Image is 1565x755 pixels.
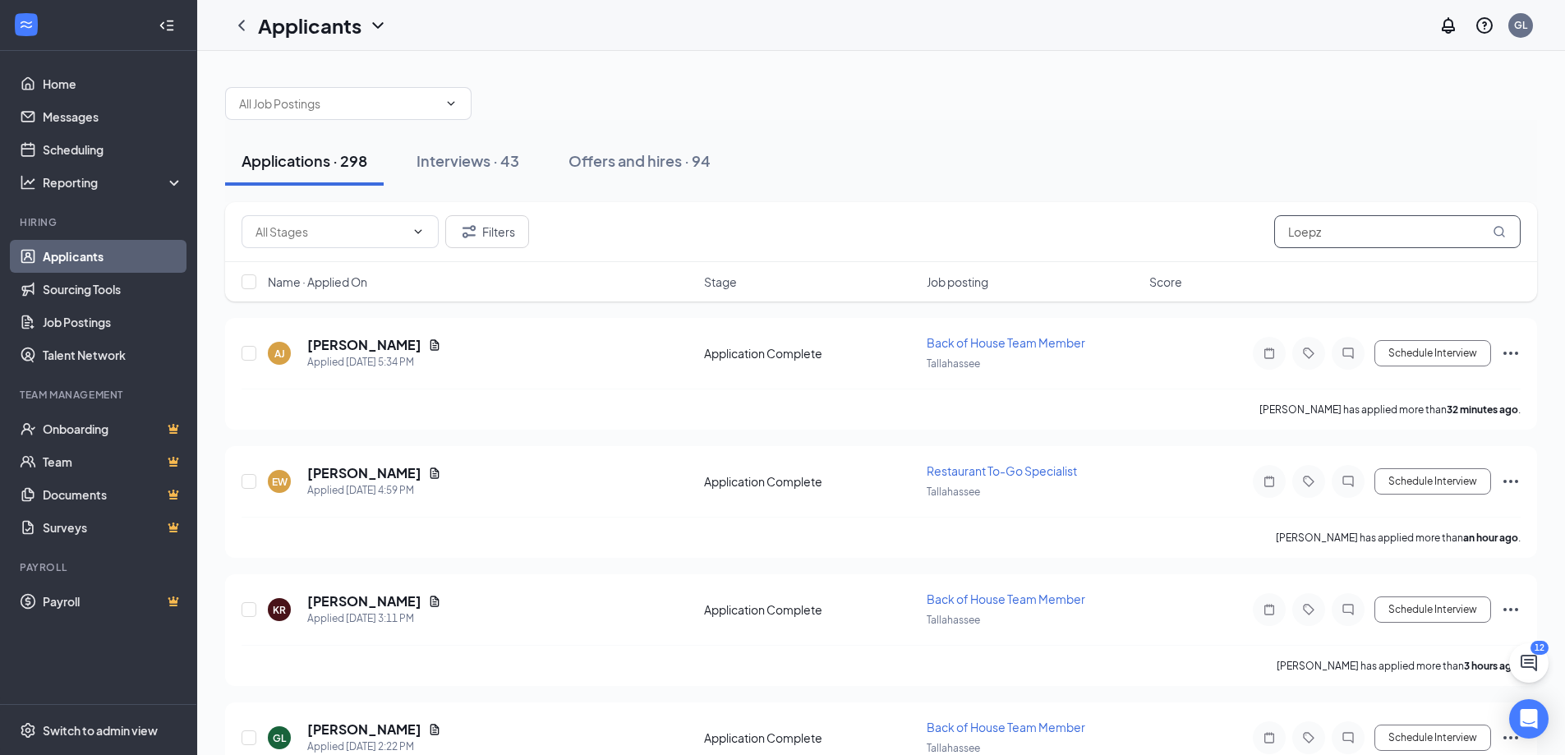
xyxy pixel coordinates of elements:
svg: ChevronDown [412,225,425,238]
div: Reporting [43,174,184,191]
svg: ChatActive [1519,653,1539,673]
div: Switch to admin view [43,722,158,739]
span: Score [1149,274,1182,290]
input: Search in applications [1274,215,1521,248]
h5: [PERSON_NAME] [307,720,421,739]
svg: Analysis [20,174,36,191]
span: Back of House Team Member [927,335,1085,350]
button: Filter Filters [445,215,529,248]
h5: [PERSON_NAME] [307,592,421,610]
span: Job posting [927,274,988,290]
a: SurveysCrown [43,511,183,544]
p: [PERSON_NAME] has applied more than . [1276,531,1521,545]
span: Back of House Team Member [927,720,1085,734]
div: AJ [274,347,285,361]
div: Application Complete [704,601,917,618]
svg: Settings [20,722,36,739]
svg: Tag [1299,603,1319,616]
svg: ChevronDown [444,97,458,110]
span: Tallahassee [927,357,980,370]
div: Team Management [20,388,180,402]
div: Application Complete [704,730,917,746]
div: KR [273,603,286,617]
button: Schedule Interview [1374,596,1491,623]
span: Tallahassee [927,742,980,754]
a: TeamCrown [43,445,183,478]
a: Applicants [43,240,183,273]
svg: ChatInactive [1338,603,1358,616]
svg: Notifications [1438,16,1458,35]
div: Hiring [20,215,180,229]
h1: Applicants [258,12,361,39]
div: Interviews · 43 [417,150,519,171]
svg: ChatInactive [1338,347,1358,360]
a: PayrollCrown [43,585,183,618]
div: Applied [DATE] 3:11 PM [307,610,441,627]
div: GL [273,731,286,745]
svg: Document [428,595,441,608]
svg: Note [1259,475,1279,488]
svg: Tag [1299,347,1319,360]
button: Schedule Interview [1374,468,1491,495]
b: an hour ago [1463,532,1518,544]
svg: Note [1259,347,1279,360]
p: [PERSON_NAME] has applied more than . [1259,403,1521,417]
div: Applications · 298 [242,150,367,171]
div: Open Intercom Messenger [1509,699,1549,739]
span: Tallahassee [927,486,980,498]
button: ChatActive [1509,643,1549,683]
a: Home [43,67,183,100]
input: All Stages [255,223,405,241]
svg: Note [1259,603,1279,616]
svg: Tag [1299,475,1319,488]
a: DocumentsCrown [43,478,183,511]
div: Applied [DATE] 2:22 PM [307,739,441,755]
svg: Ellipses [1501,472,1521,491]
svg: ChatInactive [1338,475,1358,488]
b: 3 hours ago [1464,660,1518,672]
svg: ChevronLeft [232,16,251,35]
div: Application Complete [704,345,917,361]
button: Schedule Interview [1374,340,1491,366]
span: Name · Applied On [268,274,367,290]
span: Stage [704,274,737,290]
button: Schedule Interview [1374,725,1491,751]
svg: Ellipses [1501,728,1521,748]
a: Talent Network [43,338,183,371]
div: 12 [1530,641,1549,655]
svg: ChevronDown [368,16,388,35]
div: GL [1514,18,1527,32]
a: OnboardingCrown [43,412,183,445]
div: Application Complete [704,473,917,490]
a: Job Postings [43,306,183,338]
div: Applied [DATE] 5:34 PM [307,354,441,371]
span: Restaurant To-Go Specialist [927,463,1077,478]
b: 32 minutes ago [1447,403,1518,416]
svg: Tag [1299,731,1319,744]
svg: Collapse [159,17,175,34]
a: Scheduling [43,133,183,166]
div: Payroll [20,560,180,574]
a: Sourcing Tools [43,273,183,306]
span: Back of House Team Member [927,592,1085,606]
h5: [PERSON_NAME] [307,336,421,354]
svg: Ellipses [1501,600,1521,619]
svg: ChatInactive [1338,731,1358,744]
svg: Document [428,723,441,736]
span: Tallahassee [927,614,980,626]
a: Messages [43,100,183,133]
svg: Document [428,467,441,480]
svg: WorkstreamLogo [18,16,35,33]
p: [PERSON_NAME] has applied more than . [1277,659,1521,673]
h5: [PERSON_NAME] [307,464,421,482]
svg: QuestionInfo [1475,16,1494,35]
div: EW [272,475,288,489]
svg: Document [428,338,441,352]
svg: Filter [459,222,479,242]
div: Applied [DATE] 4:59 PM [307,482,441,499]
svg: Note [1259,731,1279,744]
svg: MagnifyingGlass [1493,225,1506,238]
svg: Ellipses [1501,343,1521,363]
input: All Job Postings [239,94,438,113]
